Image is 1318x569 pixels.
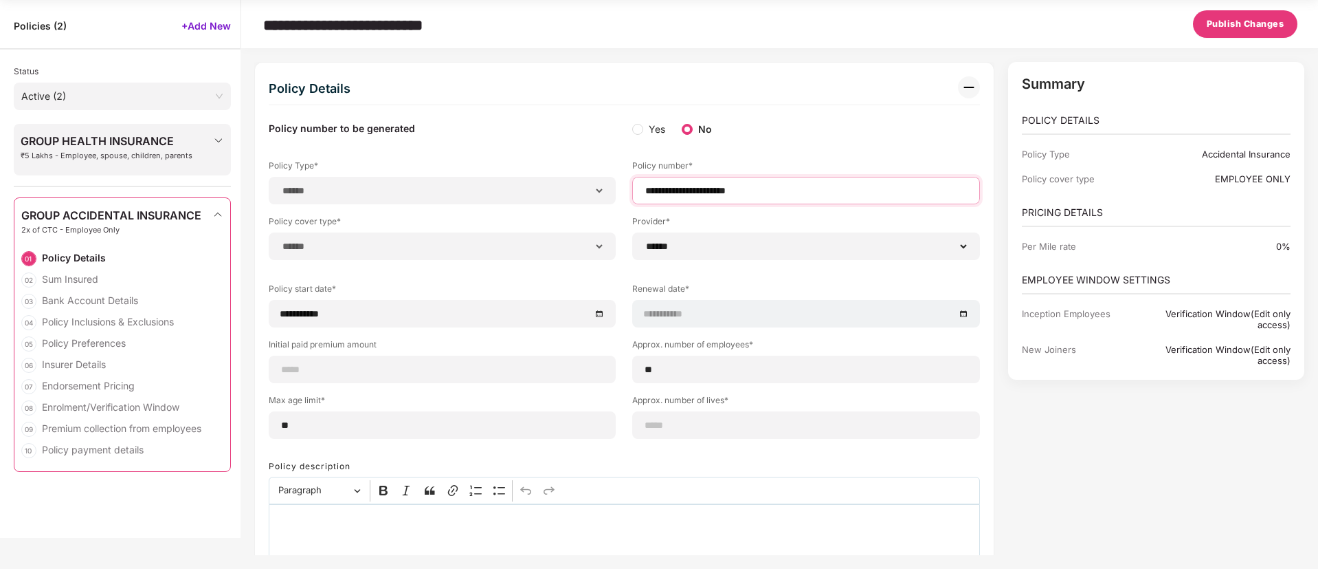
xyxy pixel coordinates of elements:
div: Endorsement Pricing [42,379,135,392]
div: 10 [21,443,36,458]
div: Policy Inclusions & Exclusions [42,315,174,328]
span: ₹5 Lakhs - Employee, spouse, children, parents [21,151,192,160]
div: EMPLOYEE ONLY [1134,173,1291,184]
div: 05 [21,336,36,352]
button: Publish Changes [1193,10,1298,38]
button: Paragraph [272,480,367,502]
span: Policies ( 2 ) [14,19,67,32]
div: 01 [21,251,36,266]
label: Approx. number of employees* [632,339,979,356]
label: Policy start date* [269,283,616,300]
label: Provider* [632,215,979,233]
span: Active (2) [21,86,223,107]
label: Policy cover type* [269,215,616,233]
label: Initial paid premium amount [269,339,616,356]
img: svg+xml;base64,PHN2ZyBpZD0iRHJvcGRvd24tMzJ4MzIiIHhtbG5zPSJodHRwOi8vd3d3LnczLm9yZy8yMDAwL3N2ZyIgd2... [212,209,223,220]
div: Per Mile rate [1022,241,1134,252]
div: Policy cover type [1022,173,1134,184]
div: Policy Details [42,251,106,264]
div: 06 [21,358,36,373]
div: Sum Insured [42,272,98,286]
label: Max age limit* [269,394,616,411]
span: Yes [643,122,671,137]
span: Publish Changes [1207,17,1284,31]
label: Policy number to be generated [269,122,415,137]
img: svg+xml;base64,PHN2ZyBpZD0iRHJvcGRvd24tMzJ4MzIiIHhtbG5zPSJodHRwOi8vd3d3LnczLm9yZy8yMDAwL3N2ZyIgd2... [213,135,224,146]
div: New Joiners [1022,344,1134,366]
span: Status [14,66,38,76]
p: Summary [1022,76,1291,92]
label: Policy number* [632,160,979,177]
span: 2x of CTC - Employee Only [21,226,201,235]
span: +Add New [181,19,231,32]
div: Policy Type [1022,149,1134,160]
span: Paragraph [278,482,350,499]
span: GROUP ACCIDENTAL INSURANCE [21,209,201,222]
div: Policy payment details [42,443,144,456]
img: svg+xml;base64,PHN2ZyB3aWR0aD0iMzIiIGhlaWdodD0iMzIiIHZpZXdCb3g9IjAgMCAzMiAzMiIgZmlsbD0ibm9uZSIgeG... [958,76,980,98]
div: 07 [21,379,36,394]
label: Approx. number of lives* [632,394,979,411]
p: PRICING DETAILS [1022,205,1291,220]
div: Insurer Details [42,358,106,371]
div: Policy Details [269,76,350,101]
div: Verification Window(Edit only access) [1134,344,1291,366]
div: 03 [21,294,36,309]
div: Enrolment/Verification Window [42,400,179,414]
div: Accidental Insurance [1134,149,1291,160]
div: Inception Employees [1022,308,1134,330]
div: 02 [21,272,36,288]
div: 04 [21,315,36,330]
p: POLICY DETAILS [1022,113,1291,128]
div: 08 [21,400,36,416]
div: Editor toolbar [269,477,980,504]
div: 09 [21,422,36,437]
div: Premium collection from employees [42,422,201,435]
div: Policy Preferences [42,336,126,350]
span: GROUP HEALTH INSURANCE [21,135,192,147]
p: EMPLOYEE WINDOW SETTINGS [1022,272,1291,288]
label: Renewal date* [632,283,979,300]
label: Policy Type* [269,160,616,177]
div: Bank Account Details [42,294,138,307]
div: 0% [1134,241,1291,252]
label: Policy description [269,461,350,471]
span: No [693,122,717,137]
div: Verification Window(Edit only access) [1134,308,1291,330]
